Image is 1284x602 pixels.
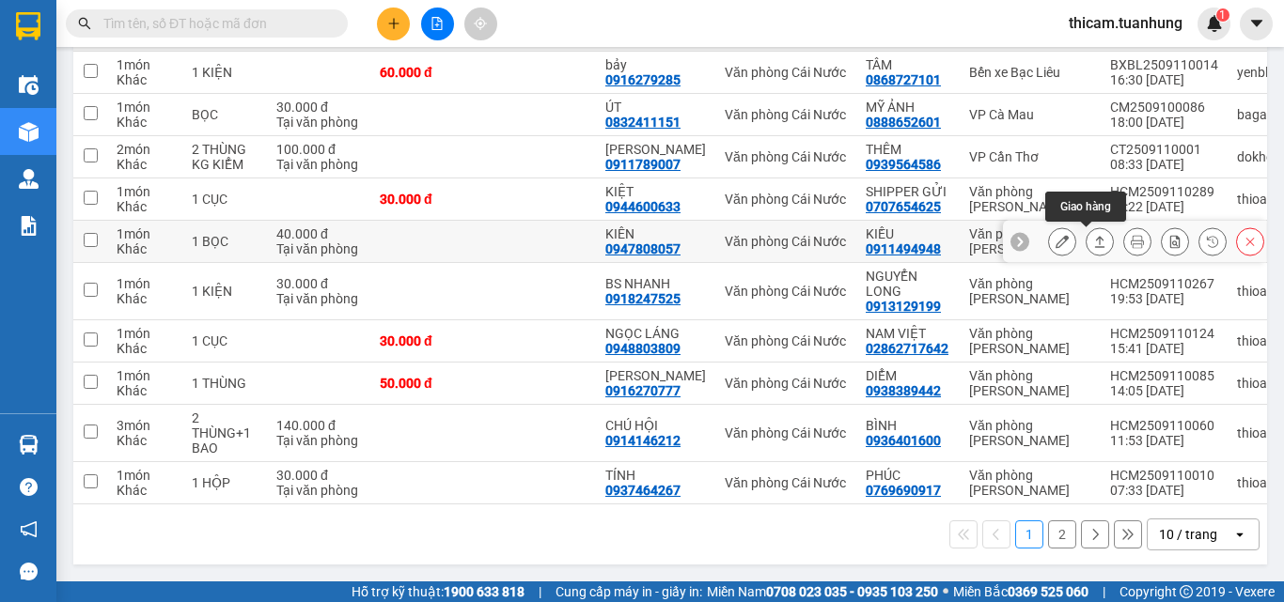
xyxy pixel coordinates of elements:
[117,433,173,448] div: Khác
[969,149,1091,164] div: VP Cần Thơ
[1110,291,1218,306] div: 19:53 [DATE]
[969,184,1091,214] div: Văn phòng [PERSON_NAME]
[276,115,361,130] div: Tại văn phòng
[192,376,258,391] div: 1 THÙNG
[16,12,40,40] img: logo-vxr
[1110,468,1218,483] div: HCM2509110010
[1219,8,1226,22] span: 1
[1110,199,1218,214] div: 20:22 [DATE]
[1110,433,1218,448] div: 11:53 [DATE]
[866,468,950,483] div: PHÚC
[444,584,525,599] strong: 1900 633 818
[1110,115,1218,130] div: 18:00 [DATE]
[766,584,938,599] strong: 0708 023 035 - 0935 103 250
[605,276,706,291] div: BS NHANH
[117,291,173,306] div: Khác
[866,368,950,383] div: DIỂM
[19,216,39,236] img: solution-icon
[605,115,681,130] div: 0832411151
[605,157,681,172] div: 0911789007
[192,234,258,249] div: 1 BỌC
[1008,584,1088,599] strong: 0369 525 060
[866,483,941,498] div: 0769690917
[192,107,258,122] div: BỌC
[605,57,706,72] div: bảy
[725,376,847,391] div: Văn phòng Cái Nước
[866,269,950,299] div: NGUYỂN LONG
[605,142,706,157] div: HOÀNG ANH
[725,192,847,207] div: Văn phòng Cái Nước
[969,107,1091,122] div: VP Cà Mau
[866,226,950,241] div: KIỀU
[605,433,681,448] div: 0914146212
[605,226,706,241] div: KIÊN
[1110,142,1218,157] div: CT2509110001
[117,226,173,241] div: 1 món
[1110,157,1218,172] div: 08:33 [DATE]
[19,122,39,142] img: warehouse-icon
[1045,192,1126,222] div: Giao hàng
[605,468,706,483] div: TÍNH
[1110,483,1218,498] div: 07:33 [DATE]
[707,581,938,602] span: Miền Nam
[866,418,950,433] div: BÌNH
[1048,520,1076,548] button: 2
[866,142,950,157] div: THÊM
[192,410,258,455] div: 2 THÙNG+1 BAO
[866,433,941,448] div: 0936401600
[605,341,681,356] div: 0948803809
[866,326,950,341] div: NAM VIỆT
[117,142,173,157] div: 2 món
[969,226,1091,256] div: Văn phòng [PERSON_NAME]
[556,581,702,602] span: Cung cấp máy in - giấy in:
[117,184,173,199] div: 1 món
[605,383,681,398] div: 0916270777
[117,418,173,433] div: 3 món
[866,383,941,398] div: 0938389442
[380,65,474,80] div: 60.000 đ
[1159,525,1217,544] div: 10 / trang
[431,17,444,30] span: file-add
[605,199,681,214] div: 0944600633
[380,192,474,207] div: 30.000 đ
[117,368,173,383] div: 1 món
[605,368,706,383] div: THANH BẠCH
[276,433,361,448] div: Tại văn phòng
[1110,341,1218,356] div: 15:41 [DATE]
[117,483,173,498] div: Khác
[1048,227,1076,255] div: Sửa đơn hàng
[605,418,706,433] div: CHÚ HỘI
[276,291,361,306] div: Tại văn phòng
[725,333,847,348] div: Văn phòng Cái Nước
[276,142,361,157] div: 100.000 đ
[866,299,941,314] div: 0913129199
[1110,72,1218,87] div: 16:30 [DATE]
[1110,276,1218,291] div: HCM2509110267
[352,581,525,602] span: Hỗ trợ kỹ thuật:
[276,468,361,483] div: 30.000 đ
[1232,527,1247,542] svg: open
[387,17,400,30] span: plus
[117,241,173,256] div: Khác
[969,65,1091,80] div: Bến xe Bạc Liêu
[192,142,258,172] div: 2 THÙNG KG KIỂM
[117,57,173,72] div: 1 món
[192,333,258,348] div: 1 CỤC
[117,276,173,291] div: 1 món
[1110,100,1218,115] div: CM2509100086
[866,100,950,115] div: MỸ ẢNH
[421,8,454,40] button: file-add
[969,418,1091,448] div: Văn phòng [PERSON_NAME]
[276,276,361,291] div: 30.000 đ
[19,75,39,95] img: warehouse-icon
[969,326,1091,356] div: Văn phòng [PERSON_NAME]
[1110,57,1218,72] div: BXBL2509110014
[866,199,941,214] div: 0707654625
[117,115,173,130] div: Khác
[605,291,681,306] div: 0918247525
[380,376,474,391] div: 50.000 đ
[20,563,38,580] span: message
[605,326,706,341] div: NGỌC LÁNG
[19,435,39,455] img: warehouse-icon
[1240,8,1273,40] button: caret-down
